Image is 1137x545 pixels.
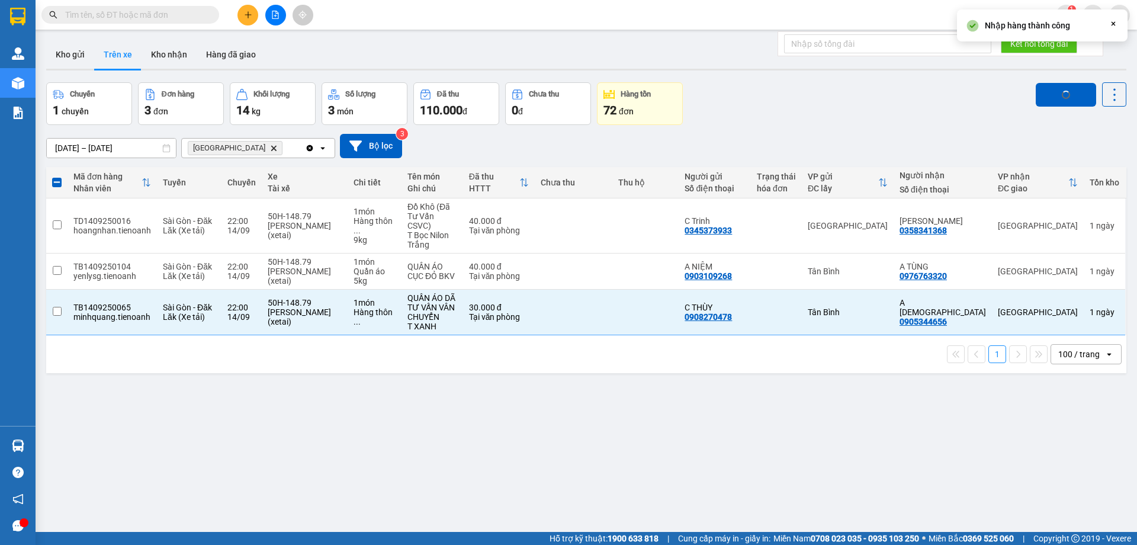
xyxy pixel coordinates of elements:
[1096,267,1114,276] span: ngày
[900,317,947,326] div: 0905344656
[407,262,457,271] div: QUẦN ÁO
[268,267,342,286] div: [PERSON_NAME] (xetai)
[12,467,24,478] span: question-circle
[73,172,142,181] div: Mã đơn hàng
[73,262,151,271] div: TB1409250104
[1090,267,1119,276] div: 1
[227,271,256,281] div: 14/09
[550,532,659,545] span: Hỗ trợ kỹ thuật:
[227,303,256,312] div: 22:00
[541,178,606,187] div: Chưa thu
[1068,5,1076,14] sup: 1
[53,103,59,117] span: 1
[518,107,523,116] span: đ
[354,178,396,187] div: Chi tiết
[900,298,986,317] div: A Hồng
[305,143,314,153] svg: Clear all
[900,185,986,194] div: Số điện thoại
[227,216,256,226] div: 22:00
[94,40,142,69] button: Trên xe
[68,167,157,198] th: Toggle SortBy
[268,257,342,267] div: 50H-148.79
[337,107,354,116] span: món
[230,82,316,125] button: Khối lượng14kg
[73,226,151,235] div: hoangnhan.tienoanh
[322,82,407,125] button: Số lượng3món
[142,40,197,69] button: Kho nhận
[619,107,634,116] span: đơn
[1109,5,1130,25] button: caret-down
[685,303,745,312] div: C THÙY
[407,293,457,322] div: QUẦN ÁO DÃ TƯ VẤN VÂN CHUYỂN
[47,139,176,158] input: Select a date range.
[162,90,194,98] div: Đơn hàng
[12,107,24,119] img: solution-icon
[73,216,151,226] div: TD1409250016
[12,493,24,505] span: notification
[469,172,520,181] div: Đã thu
[597,82,683,125] button: Hàng tồn72đơn
[271,11,280,19] span: file-add
[1036,83,1096,107] button: loading Nhập hàng
[757,172,796,181] div: Trạng thái
[340,134,402,158] button: Bộ lọc
[773,532,919,545] span: Miền Nam
[354,317,361,326] span: ...
[618,178,673,187] div: Thu hộ
[685,216,745,226] div: C Trinh
[1071,534,1080,543] span: copyright
[603,103,616,117] span: 72
[354,235,396,245] div: 9 kg
[469,303,529,312] div: 30.000 đ
[1090,221,1119,230] div: 1
[227,226,256,235] div: 14/09
[469,262,529,271] div: 40.000 đ
[354,307,396,326] div: Hàng thông thường
[1109,19,1118,28] svg: Close
[1069,5,1074,14] span: 1
[808,221,888,230] div: [GEOGRAPHIC_DATA]
[407,184,457,193] div: Ghi chú
[1058,348,1100,360] div: 100 / trang
[621,90,651,98] div: Hàng tồn
[811,534,919,543] strong: 0708 023 035 - 0935 103 250
[227,262,256,271] div: 22:00
[268,221,342,240] div: [PERSON_NAME] (xetai)
[985,19,1070,32] div: Nhập hàng thành công
[463,167,535,198] th: Toggle SortBy
[73,303,151,312] div: TB1409250065
[12,77,24,89] img: warehouse-icon
[46,82,132,125] button: Chuyến1chuyến
[153,107,168,116] span: đơn
[900,226,947,235] div: 0358341368
[268,172,342,181] div: Xe
[678,532,770,545] span: Cung cấp máy in - giấy in:
[328,103,335,117] span: 3
[396,128,408,140] sup: 3
[1010,37,1068,50] span: Kết nối tổng đài
[407,202,457,230] div: Đồ Khô (Đã Tư Vấn CSVC)
[529,90,559,98] div: Chưa thu
[998,172,1068,181] div: VP nhận
[345,90,375,98] div: Số lượng
[237,5,258,25] button: plus
[922,536,926,541] span: ⚪️
[268,211,342,221] div: 50H-148.79
[163,303,212,322] span: Sài Gòn - Đăk Lăk (Xe tải)
[197,40,265,69] button: Hàng đã giao
[808,172,878,181] div: VP gửi
[998,307,1078,317] div: [GEOGRAPHIC_DATA]
[808,307,888,317] div: Tân Bình
[1104,350,1114,359] svg: open
[407,230,457,249] div: T Bọc Nilon Trắng
[268,298,342,307] div: 50H-148.79
[10,8,25,25] img: logo-vxr
[188,141,282,155] span: Hòa Đông, close by backspace
[407,271,457,281] div: CỤC ĐỎ BKV
[469,271,529,281] div: Tại văn phòng
[1090,178,1119,187] div: Tồn kho
[354,276,396,286] div: 5 kg
[253,90,290,98] div: Khối lượng
[462,107,467,116] span: đ
[407,172,457,181] div: Tên món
